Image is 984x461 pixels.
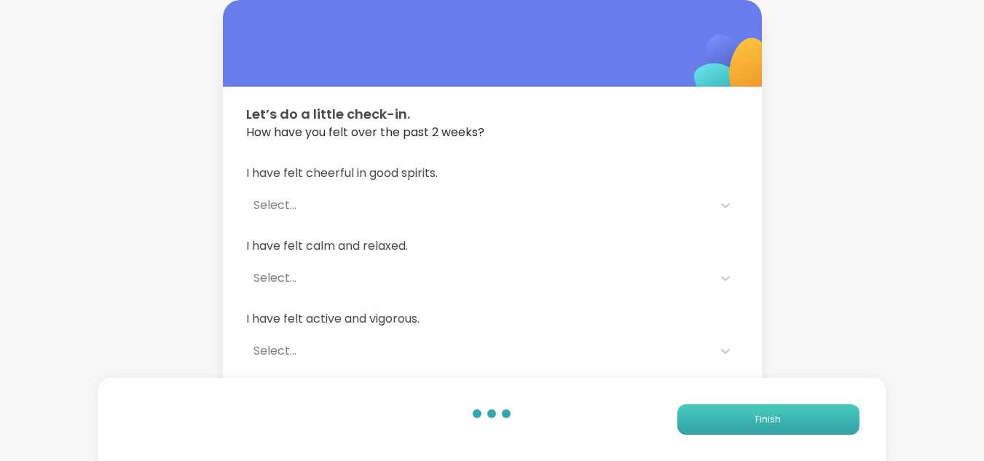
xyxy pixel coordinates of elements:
span: Finish [755,413,781,426]
span: I have felt cheerful in good spirits. [246,165,739,182]
span: Let’s do a little check-in. [246,104,739,124]
div: Select... [253,197,705,214]
div: Select... [253,269,705,287]
div: Select... [253,342,705,360]
span: How have you felt over the past 2 weeks? [246,124,739,141]
span: I have felt active and vigorous. [246,310,739,328]
span: I have felt calm and relaxed. [246,237,739,255]
button: Finish [677,404,859,435]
